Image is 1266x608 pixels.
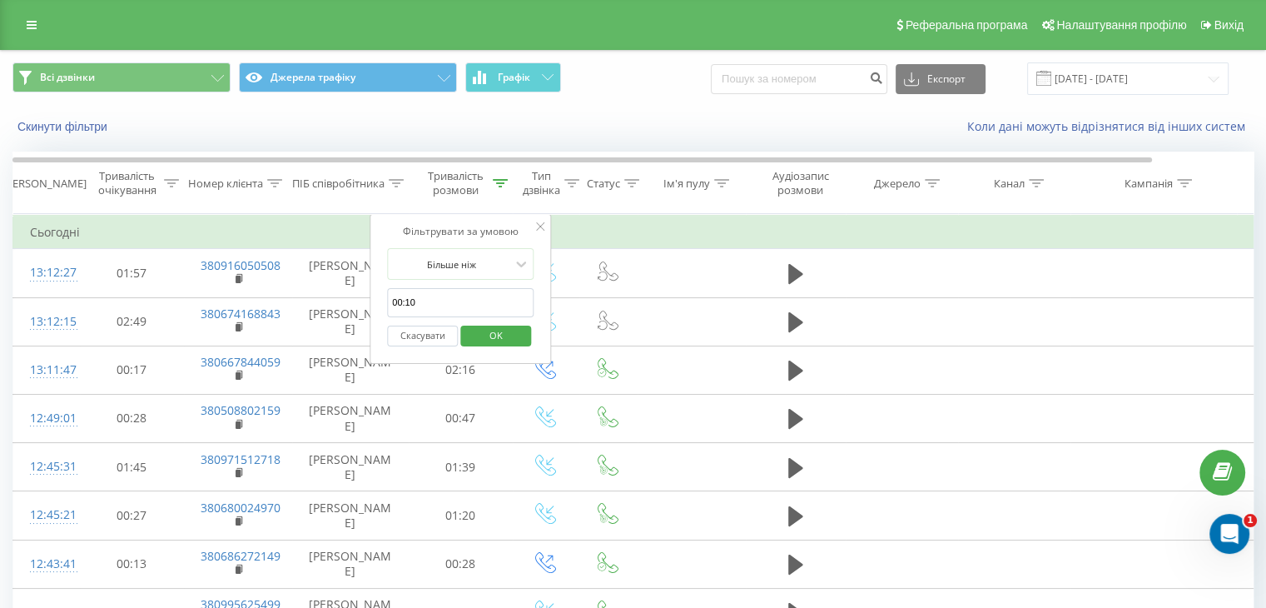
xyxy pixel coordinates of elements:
[80,491,184,540] td: 00:27
[201,354,281,370] a: 380667844059
[663,177,710,191] div: Ім'я пулу
[387,223,534,240] div: Фільтрувати за умовою
[30,402,63,435] div: 12:49:01
[711,64,887,94] input: Пошук за номером
[80,297,184,346] td: 02:49
[201,548,281,564] a: 380686272149
[387,288,534,317] input: 00:00
[201,402,281,418] a: 380508802159
[201,306,281,321] a: 380674168843
[292,443,409,491] td: [PERSON_NAME]
[239,62,457,92] button: Джерела трафіку
[80,540,184,588] td: 00:13
[292,491,409,540] td: [PERSON_NAME]
[587,177,620,191] div: Статус
[80,249,184,297] td: 01:57
[760,169,841,197] div: Аудіозапис розмови
[201,500,281,516] a: 380680024970
[80,394,184,442] td: 00:28
[292,177,385,191] div: ПІБ співробітника
[30,548,63,581] div: 12:43:41
[40,71,95,84] span: Всі дзвінки
[1209,514,1249,554] iframe: Intercom live chat
[30,354,63,386] div: 13:11:47
[906,18,1028,32] span: Реферальна програма
[473,322,519,348] span: OK
[409,346,513,394] td: 02:16
[1056,18,1186,32] span: Налаштування профілю
[80,443,184,491] td: 01:45
[409,491,513,540] td: 01:20
[292,394,409,442] td: [PERSON_NAME]
[465,62,561,92] button: Графік
[2,177,87,191] div: [PERSON_NAME]
[292,297,409,346] td: [PERSON_NAME]
[30,451,63,483] div: 12:45:31
[409,394,513,442] td: 00:47
[423,169,489,197] div: Тривалість розмови
[292,346,409,394] td: [PERSON_NAME]
[80,346,184,394] td: 00:17
[188,177,263,191] div: Номер клієнта
[967,118,1254,134] a: Коли дані можуть відрізнятися вiд інших систем
[201,451,281,467] a: 380971512718
[994,177,1025,191] div: Канал
[460,326,531,346] button: OK
[12,119,116,134] button: Скинути фільтри
[409,540,513,588] td: 00:28
[896,64,985,94] button: Експорт
[30,306,63,338] div: 13:12:15
[1214,18,1244,32] span: Вихід
[94,169,160,197] div: Тривалість очікування
[1125,177,1173,191] div: Кампанія
[1244,514,1257,527] span: 1
[292,249,409,297] td: [PERSON_NAME]
[409,443,513,491] td: 01:39
[498,72,530,83] span: Графік
[387,326,458,346] button: Скасувати
[523,169,560,197] div: Тип дзвінка
[30,257,63,289] div: 13:12:27
[292,540,409,588] td: [PERSON_NAME]
[12,62,231,92] button: Всі дзвінки
[30,499,63,531] div: 12:45:21
[201,257,281,273] a: 380916050508
[874,177,921,191] div: Джерело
